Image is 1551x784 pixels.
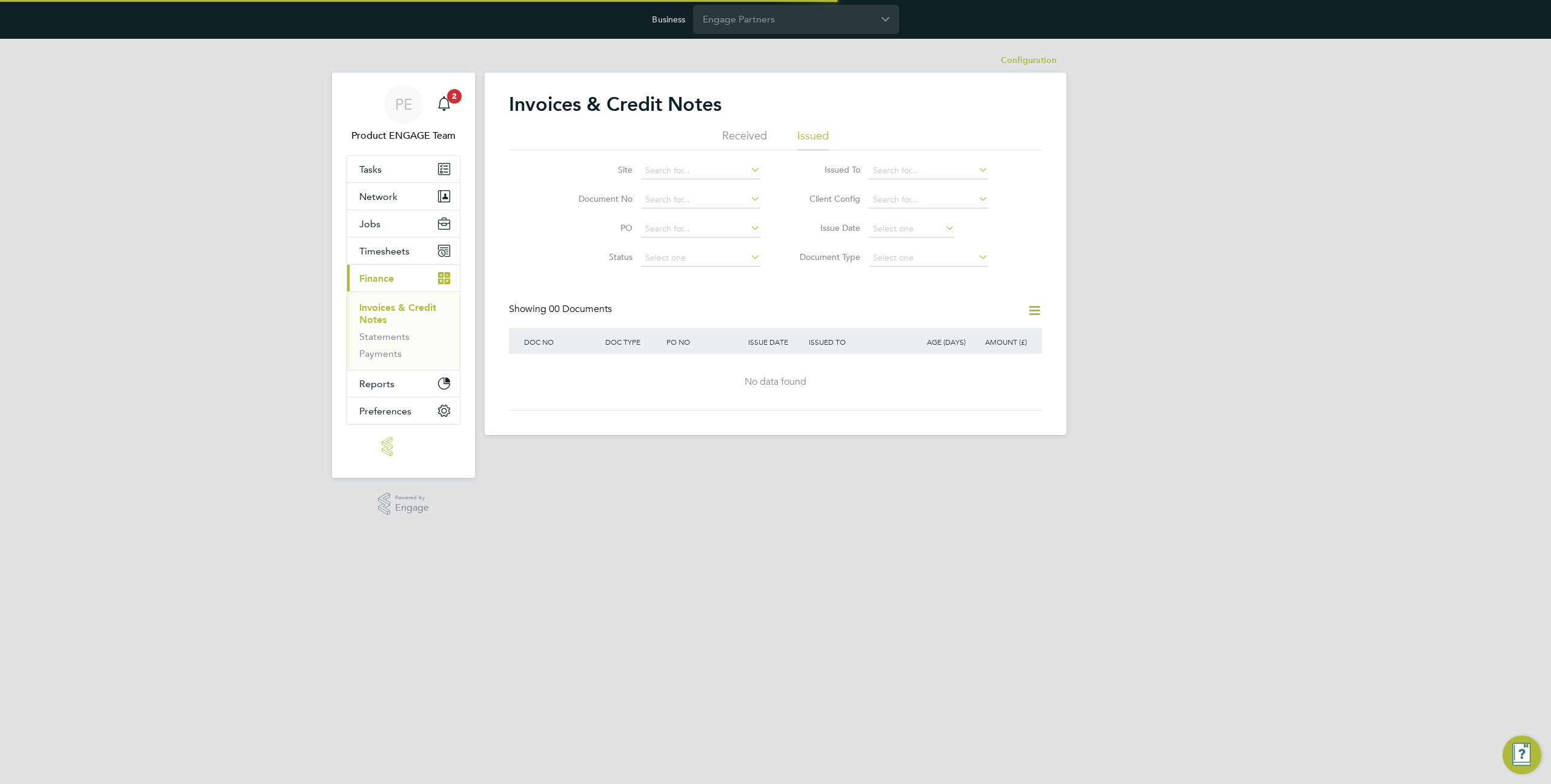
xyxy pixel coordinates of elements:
li: Received [722,128,767,150]
span: 2 [447,89,462,104]
label: Client Config [791,193,860,204]
label: Status [563,251,633,262]
img: engage-logo-retina.png [382,437,425,456]
div: No data found [521,376,1030,388]
label: Site [563,164,633,175]
input: Search for... [641,191,760,208]
span: Product ENGAGE Team [347,128,460,143]
nav: Main navigation [332,73,475,478]
div: Showing [509,303,614,316]
button: Preferences [347,397,460,424]
li: Issued [797,128,829,150]
span: Timesheets [359,245,410,257]
input: Search for... [641,162,760,179]
label: Document No [563,193,633,204]
input: Select one [641,250,760,267]
input: Search for... [869,191,988,208]
h2: Invoices & Credit Notes [509,92,722,116]
input: Select one [869,221,955,238]
span: Preferences [359,405,411,417]
a: Powered byEngage [378,493,430,516]
button: Finance [347,265,460,291]
a: Tasks [347,156,460,182]
div: AGE (DAYS) [908,328,969,356]
label: Issue Date [791,222,860,233]
span: 00 Documents [549,303,612,315]
li: Configuration [1001,48,1057,73]
a: 2 [432,85,456,124]
div: Finance [347,291,460,370]
input: Search for... [641,221,760,238]
button: Reports [347,370,460,397]
span: Network [359,191,397,202]
span: Powered by [395,493,429,503]
span: Tasks [359,164,382,175]
span: PE [395,96,413,112]
button: Timesheets [347,238,460,264]
div: DOC TYPE [602,328,663,356]
a: Invoices & Credit Notes [359,302,436,325]
input: Select one [869,250,988,267]
label: Issued To [791,164,860,175]
label: Business [652,14,685,25]
button: Network [347,183,460,210]
span: Finance [359,273,394,284]
span: Engage [395,503,429,513]
a: Go to home page [347,437,460,456]
span: Reports [359,378,394,390]
button: Jobs [347,210,460,237]
button: Engage Resource Center [1503,736,1541,774]
a: PEProduct ENGAGE Team [347,85,460,143]
div: AMOUNT (£) [969,328,1030,356]
input: Search for... [869,162,988,179]
a: Statements [359,331,410,342]
div: DOC NO [521,328,602,356]
label: PO [563,222,633,233]
a: Payments [359,348,402,359]
div: ISSUED TO [806,328,908,356]
label: Document Type [791,251,860,262]
span: Jobs [359,218,380,230]
div: PO NO [663,328,745,356]
div: ISSUE DATE [745,328,806,356]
